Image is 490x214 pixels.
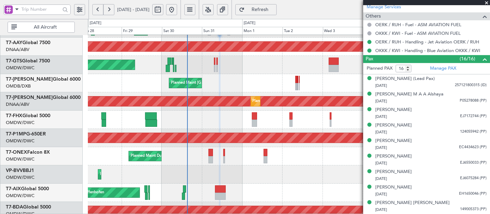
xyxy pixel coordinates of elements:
[6,150,50,155] a: T7-ONEXFalcon 8X
[375,48,480,53] a: OKKK / KWI - Handling - Blue Aviation OKKK / KWI
[81,27,122,35] div: Thu 28
[253,96,320,106] div: Planned Maint Dubai (Al Maktoum Intl)
[6,40,50,45] a: T7-AAYGlobal 7500
[6,113,22,118] span: T7-FHX
[244,20,255,26] div: [DATE]
[90,20,101,26] div: [DATE]
[6,168,34,173] a: VP-BVVBBJ1
[246,7,274,12] span: Refresh
[6,186,21,191] span: T7-AIX
[375,91,443,98] div: [PERSON_NAME] M A A Alshaya
[375,153,412,160] div: [PERSON_NAME]
[460,98,487,104] span: P05278088 (PP)
[6,59,22,63] span: T7-GTS
[375,176,387,181] span: [DATE]
[455,82,487,88] span: 257121800315 (ID)
[375,106,412,113] div: [PERSON_NAME]
[6,168,23,173] span: VP-BVV
[367,4,401,11] a: Manage Services
[6,113,50,118] a: T7-FHXGlobal 5000
[375,161,387,166] span: [DATE]
[6,132,26,136] span: T7-P1MP
[375,184,412,191] div: [PERSON_NAME]
[375,22,461,28] a: OERK / RUH - Fuel - ASM AVIATION FUEL
[430,65,456,72] a: Manage PAX
[100,169,168,180] div: Planned Maint Dubai (Al Maktoum Intl)
[460,113,487,119] span: EJ7172744 (PP)
[6,65,34,71] a: OMDW/DWC
[375,130,387,135] span: [DATE]
[375,122,412,129] div: [PERSON_NAME]
[375,192,387,197] span: [DATE]
[242,27,283,35] div: Mon 1
[367,65,392,72] label: Planned PAX
[375,145,387,150] span: [DATE]
[375,83,387,88] span: [DATE]
[375,169,412,175] div: [PERSON_NAME]
[375,39,479,45] a: OERK / RUH - Handling - Jet Aviation OERK / RUH
[460,129,487,135] span: 124055942 (PP)
[6,132,46,136] a: T7-P1MPG-650ER
[6,77,53,82] span: T7-[PERSON_NAME]
[6,101,29,108] a: DNAA/ABV
[366,55,373,63] span: Pax
[6,150,27,155] span: T7-ONEX
[6,47,29,53] a: DNAA/ABV
[171,78,286,88] div: Planned Maint [GEOGRAPHIC_DATA] ([GEOGRAPHIC_DATA] Intl)
[117,7,150,13] span: [DATE] - [DATE]
[459,191,487,197] span: EH1650046 (PP)
[6,138,34,144] a: OMDW/DWC
[375,99,387,104] span: [DATE]
[459,144,487,150] span: EC4434623 (PP)
[6,120,34,126] a: OMDW/DWC
[6,205,23,210] span: T7-BDA
[375,137,412,144] div: [PERSON_NAME]
[375,207,387,212] span: [DATE]
[375,114,387,119] span: [DATE]
[8,22,75,33] button: All Aircraft
[460,206,487,212] span: 149005373 (PP)
[235,4,277,15] button: Refresh
[460,55,475,62] span: (16/16)
[21,4,60,14] input: Trip Number
[6,174,34,181] a: OMDW/DWC
[6,77,81,82] a: T7-[PERSON_NAME]Global 6000
[18,25,72,30] span: All Aircraft
[122,27,162,35] div: Fri 29
[131,151,198,161] div: Planned Maint Dubai (Al Maktoum Intl)
[6,83,31,89] a: OMDB/DXB
[162,27,202,35] div: Sat 30
[202,27,242,35] div: Sun 31
[460,160,487,166] span: EJ6550033 (PP)
[6,59,50,63] a: T7-GTSGlobal 7500
[6,95,53,100] span: T7-[PERSON_NAME]
[6,205,51,210] a: T7-BDAGlobal 5000
[460,175,487,181] span: EJ6075284 (PP)
[323,27,363,35] div: Wed 3
[6,156,34,162] a: OMDW/DWC
[375,75,435,82] div: [PERSON_NAME] (Lead Pax)
[366,12,381,20] span: Others
[283,27,323,35] div: Tue 2
[6,40,22,45] span: T7-AAY
[375,30,461,36] a: OKKK / KWI - Fuel - ASM AVIATION FUEL
[6,95,81,100] a: T7-[PERSON_NAME]Global 6000
[375,200,450,206] div: [PERSON_NAME] [PERSON_NAME]
[6,186,49,191] a: T7-AIXGlobal 5000
[6,193,34,199] a: OMDW/DWC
